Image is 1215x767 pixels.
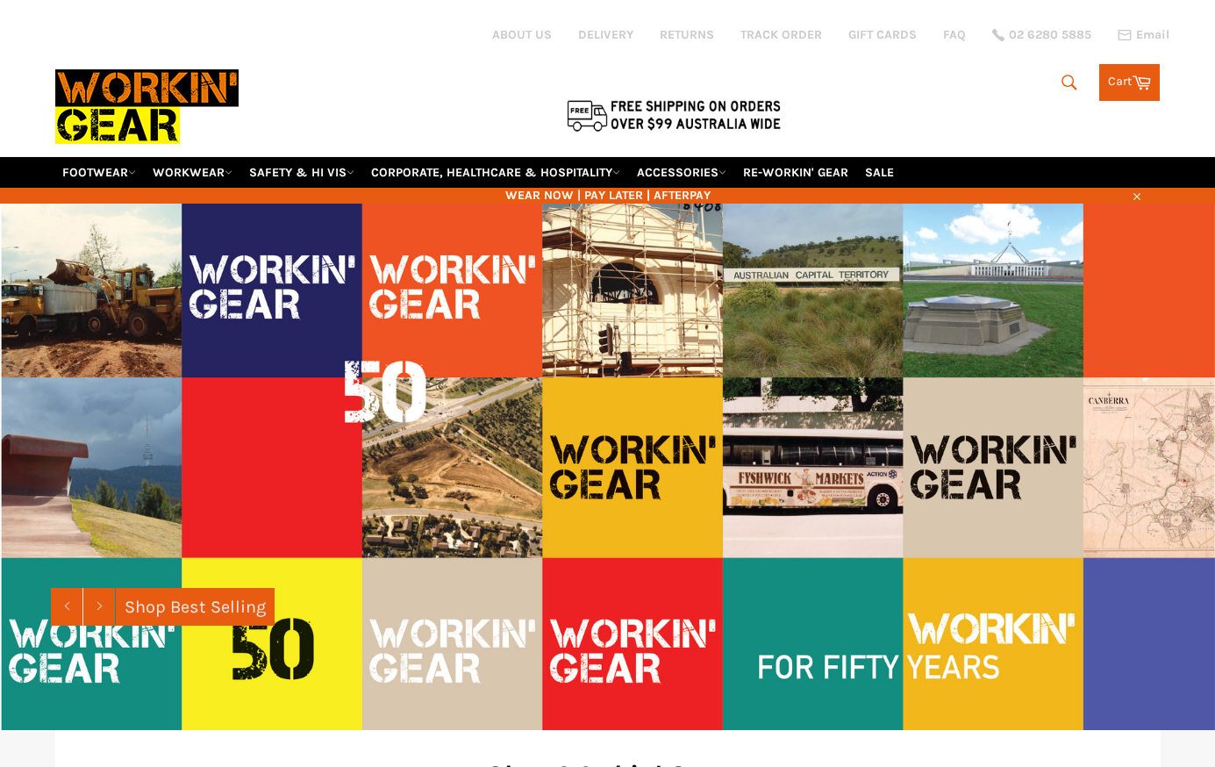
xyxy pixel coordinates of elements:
img: Workin Gear leaders in Workwear, Safety Boots, PPE, Uniforms. Australia's No.1 in Workwear [55,57,239,156]
span: WEAR NOW | PAY LATER | AFTERPAY [55,187,1161,204]
a: ABOUT US [492,26,552,43]
img: Flat $9.95 shipping Australia wide [564,97,783,133]
span: Email [1136,29,1169,41]
a: SALE [858,157,901,188]
a: Cart [1099,64,1160,101]
span: 02 6280 5885 [1009,29,1091,41]
a: WORKWEAR [146,157,239,188]
a: Shop Best Selling [116,588,275,626]
a: ACCESSORIES [630,157,733,188]
a: Email [1118,28,1169,42]
a: GIFT CARDS [848,26,917,43]
a: FAQ [943,26,966,43]
a: DELIVERY [578,26,633,43]
a: CORPORATE, HEALTHCARE & HOSPITALITY [364,157,627,188]
a: FOOTWEAR [55,157,143,188]
a: 02 6280 5885 [992,29,1091,41]
a: RETURNS [660,26,714,43]
a: TRACK ORDER [740,26,822,43]
a: SAFETY & HI VIS [242,157,361,188]
a: RE-WORKIN' GEAR [736,157,855,188]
